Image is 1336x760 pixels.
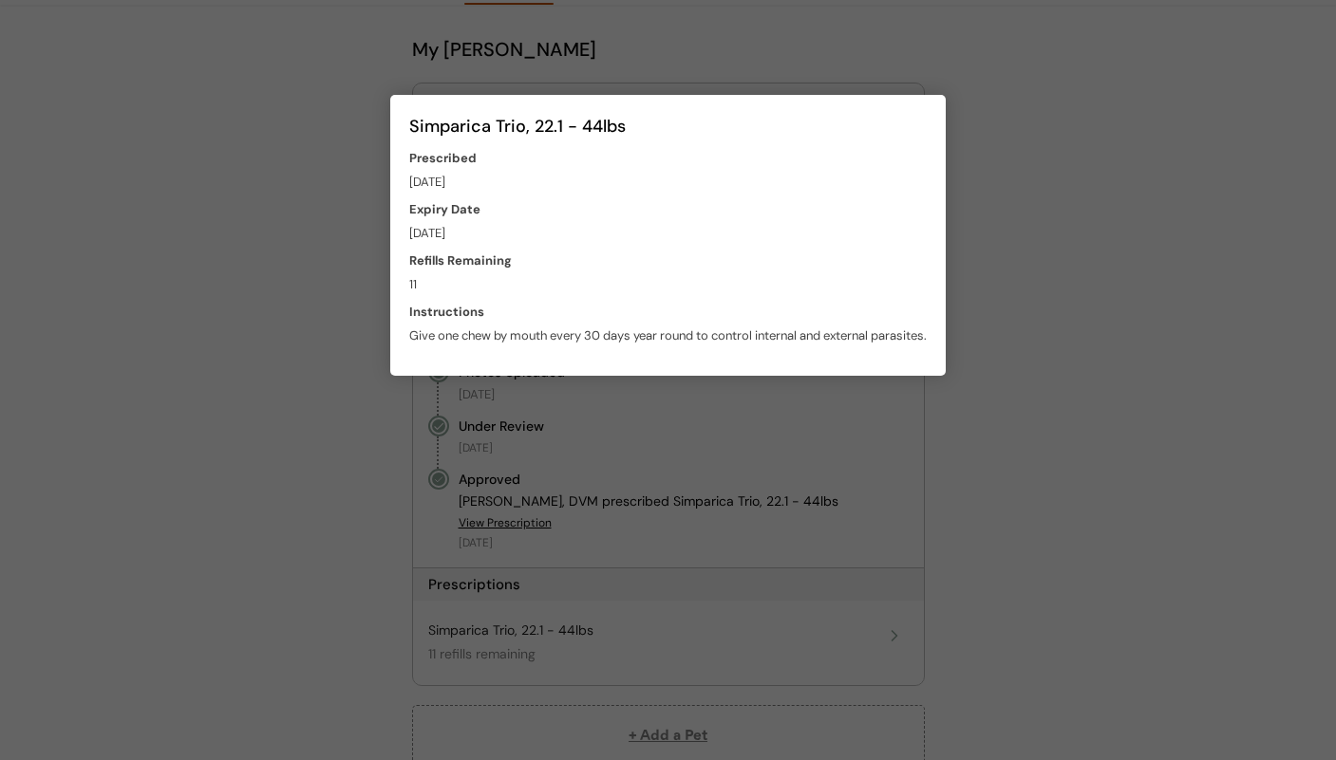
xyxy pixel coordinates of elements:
[409,200,480,219] div: Expiry Date
[409,303,484,322] div: Instructions
[409,114,927,139] div: Simparica Trio, 22.1 - 44lbs
[409,173,445,192] div: [DATE]
[409,251,512,270] div: Refills Remaining
[409,275,417,294] div: 11
[409,224,445,243] div: [DATE]
[409,149,477,168] div: Prescribed
[409,326,927,345] div: Give one chew by mouth every 30 days year round to control internal and external parasites.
